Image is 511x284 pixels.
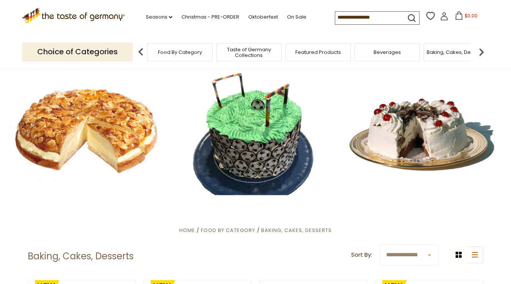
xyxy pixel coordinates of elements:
a: Christmas - PRE-ORDER [181,13,239,21]
a: Baking, Cakes, Desserts [261,227,332,234]
a: Baking, Cakes, Desserts [427,49,486,55]
button: $0.00 [450,11,482,23]
img: previous arrow [133,44,148,60]
a: Taste of Germany Collections [219,47,279,58]
a: On Sale [287,13,306,21]
a: Seasons [146,13,172,21]
span: $0.00 [465,13,478,19]
p: Choice of Categories [22,43,133,61]
label: Sort By: [351,250,372,260]
a: Featured Products [295,49,341,55]
a: Food By Category [201,227,255,234]
a: Beverages [374,49,401,55]
a: Home [179,227,195,234]
a: Food By Category [158,49,202,55]
h1: Baking, Cakes, Desserts [28,251,134,262]
a: Oktoberfest [248,13,278,21]
img: next arrow [474,44,489,60]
